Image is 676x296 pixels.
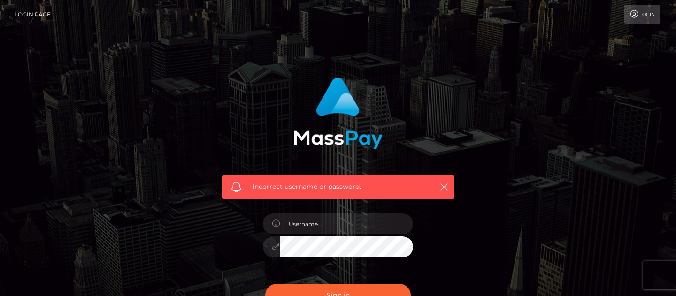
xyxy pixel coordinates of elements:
a: Login Page [15,5,51,24]
span: Incorrect username or password. [253,182,424,192]
img: MassPay Login [293,78,383,149]
input: Username... [280,213,413,234]
a: Login [624,5,660,24]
